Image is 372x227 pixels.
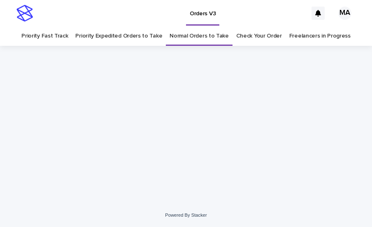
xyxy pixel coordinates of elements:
a: Freelancers in Progress [289,26,351,46]
a: Check Your Order [236,26,282,46]
a: Normal Orders to Take [170,26,229,46]
a: Powered By Stacker [165,213,207,218]
a: Priority Fast Track [21,26,68,46]
div: MA [338,7,351,20]
img: stacker-logo-s-only.png [16,5,33,21]
a: Priority Expedited Orders to Take [75,26,162,46]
